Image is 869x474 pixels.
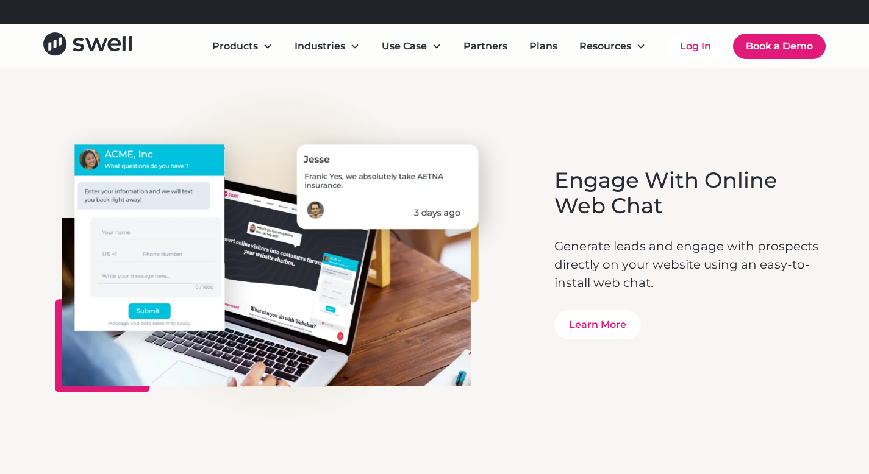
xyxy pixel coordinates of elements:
a: Partners [454,34,517,58]
div: Use Case [372,34,451,58]
img: Engage With Online Web Chat [45,115,518,392]
h3: Engage With Online Web Chat [554,168,825,219]
a: home [43,32,132,60]
div: Industries [295,39,345,54]
a: Log In [668,34,723,58]
a: Book a Demo [733,34,826,59]
div: Resources [570,34,656,58]
div: Products [202,34,282,58]
div: Use Case [382,39,427,54]
div: Resources [579,39,631,54]
a: Plans [520,34,567,58]
div: Products [212,39,258,54]
a: Learn More [554,310,641,339]
p: Generate leads and engage with prospects directly on your website using an easy-to-install web chat. [554,237,825,292]
div: Industries [285,34,370,58]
